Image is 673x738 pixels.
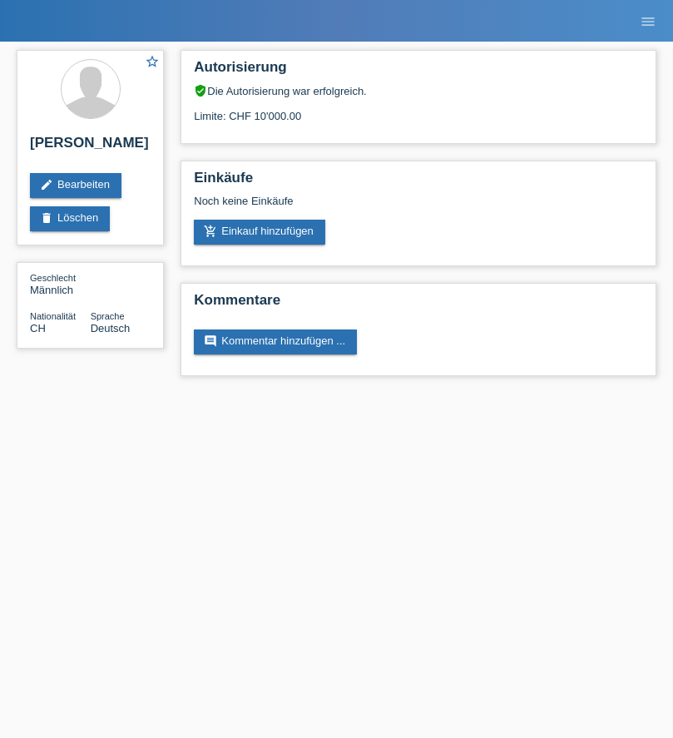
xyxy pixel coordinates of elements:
[640,13,656,30] i: menu
[204,225,217,238] i: add_shopping_cart
[194,97,643,122] div: Limite: CHF 10'000.00
[30,311,76,321] span: Nationalität
[194,170,643,195] h2: Einkäufe
[194,84,207,97] i: verified_user
[194,59,643,84] h2: Autorisierung
[145,54,160,69] i: star_border
[194,195,643,220] div: Noch keine Einkäufe
[194,292,643,317] h2: Kommentare
[194,84,643,97] div: Die Autorisierung war erfolgreich.
[194,220,325,245] a: add_shopping_cartEinkauf hinzufügen
[30,273,76,283] span: Geschlecht
[30,271,91,296] div: Männlich
[30,322,46,334] span: Schweiz
[194,329,357,354] a: commentKommentar hinzufügen ...
[91,322,131,334] span: Deutsch
[631,16,665,26] a: menu
[30,135,151,160] h2: [PERSON_NAME]
[40,211,53,225] i: delete
[30,173,121,198] a: editBearbeiten
[204,334,217,348] i: comment
[30,206,110,231] a: deleteLöschen
[91,311,125,321] span: Sprache
[145,54,160,72] a: star_border
[40,178,53,191] i: edit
